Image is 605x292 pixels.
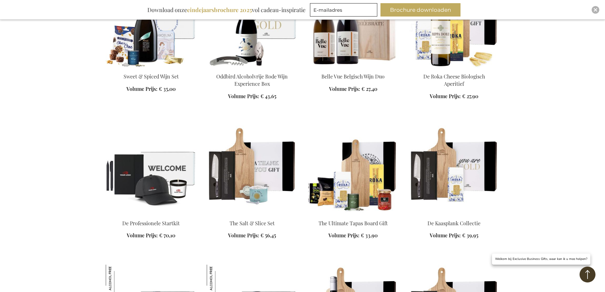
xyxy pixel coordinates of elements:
[310,3,379,18] form: marketing offers and promotions
[228,232,276,239] a: Volume Prijs: € 56,45
[127,232,175,239] a: Volume Prijs: € 70,10
[230,220,275,227] a: The Salt & Slice Set
[329,85,360,92] span: Volume Prijs:
[126,85,176,93] a: Volume Prijs: € 35,00
[260,232,276,239] span: € 56,45
[187,6,252,14] b: eindejaarsbrochure 2025
[321,73,385,80] a: Belle Vue Belgisch Wijn Duo
[308,125,399,214] img: The Ultimate Tapas Board Gift
[409,212,500,218] a: The Cheese Board Collection
[423,73,485,87] a: De Roka Cheese Biologisch Aperitief
[430,232,461,239] span: Volume Prijs:
[260,93,276,99] span: € 43,65
[361,232,378,239] span: € 33,90
[228,93,259,99] span: Volume Prijs:
[308,65,399,71] a: Belle Vue Belgisch Wijn Duo
[430,93,461,99] span: Volume Prijs:
[106,265,133,292] img: Gutss Alcoholvrije Gin & Tonic Set
[361,85,377,92] span: € 27,40
[430,232,478,239] a: Volume Prijs: € 39,95
[122,220,180,227] a: De Professionele Startkit
[308,212,399,218] a: The Ultimate Tapas Board Gift
[430,93,478,100] a: Volume Prijs: € 27,90
[594,8,597,12] img: Close
[106,212,197,218] a: The Professional Starter Kit
[106,65,197,71] a: Sweet & Spiced Wine Set
[127,232,158,239] span: Volume Prijs:
[328,232,378,239] a: Volume Prijs: € 33,90
[462,93,478,99] span: € 27,90
[145,3,308,17] div: Download onze vol cadeau-inspiratie
[329,85,377,93] a: Volume Prijs: € 27,40
[319,220,388,227] a: The Ultimate Tapas Board Gift
[409,125,500,214] img: The Cheese Board Collection
[592,6,599,14] div: Close
[409,65,500,71] a: De Roka Cheese Biologisch Aperitief
[124,73,179,80] a: Sweet & Spiced Wijn Set
[159,85,176,92] span: € 35,00
[207,65,298,71] a: Oddbird Non-Alcoholic Red Wine Experience Box
[159,232,175,239] span: € 70,10
[106,125,197,214] img: The Professional Starter Kit
[228,93,276,100] a: Volume Prijs: € 43,65
[207,212,298,218] a: The Salt & Slice Set Exclusive Business Gift
[228,232,259,239] span: Volume Prijs:
[462,232,478,239] span: € 39,95
[126,85,158,92] span: Volume Prijs:
[328,232,360,239] span: Volume Prijs:
[207,265,234,292] img: Gutss Alcoholvrije Aperol Set
[207,125,298,214] img: The Salt & Slice Set Exclusive Business Gift
[380,3,460,17] button: Brochure downloaden
[310,3,377,17] input: E-mailadres
[427,220,481,227] a: De Kaasplank Collectie
[216,73,288,87] a: Oddbird Alcoholvrije Rode Wijn Experience Box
